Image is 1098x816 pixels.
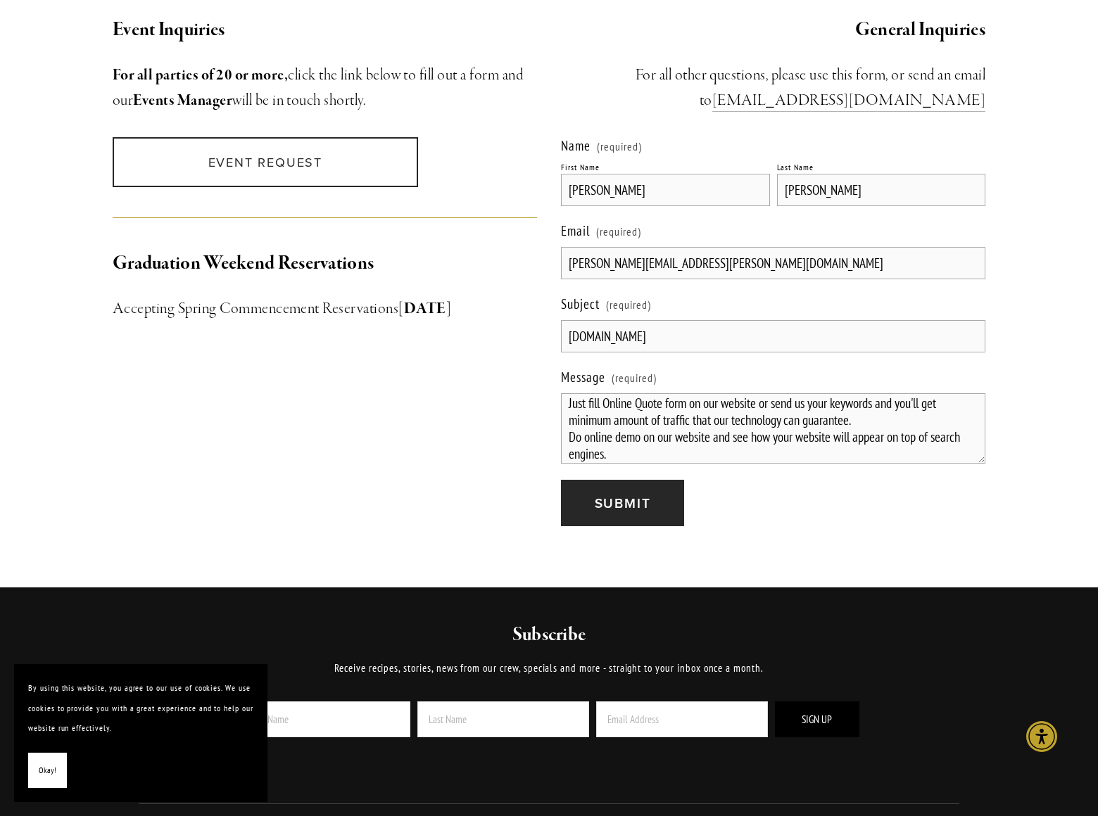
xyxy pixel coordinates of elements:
span: (required) [596,219,641,244]
span: Okay! [39,760,56,781]
h2: Subscribe [201,623,898,648]
span: Name [561,137,591,154]
span: Subject [561,295,600,312]
span: Message [561,369,605,385]
input: First Name [239,701,410,737]
textarea: We can place your website on top position in search engines without PPC. Just fill Online Quote f... [561,393,985,464]
p: By using this website, you agree to our use of cookies. We use cookies to provide you with a grea... [28,678,253,739]
span: Submit [595,493,651,513]
input: Email Address [596,701,768,737]
span: (required) [597,141,642,152]
h2: Event Inquiries [113,15,537,45]
span: Email [561,222,590,239]
a: Event Request [113,137,418,187]
section: Cookie banner [14,664,267,802]
div: First Name [561,162,600,172]
button: Sign Up [775,701,859,737]
h3: Accepting Spring Commencement Reservations [113,296,537,321]
strong: Events Manager [133,91,232,110]
input: Last Name [417,701,589,737]
span: Sign Up [802,713,832,726]
span: (required) [612,365,657,390]
h3: click the link below to fill out a form and our will be in touch shortly. [113,63,537,113]
div: Accessibility Menu [1026,721,1057,752]
span: (required) [606,292,651,317]
strong: For all parties of 20 or more, [113,65,288,85]
button: Okay! [28,753,67,789]
h3: ​For all other questions, please use this form, or send an email to [561,63,985,113]
h2: General Inquiries [561,15,985,45]
h2: Graduation Weekend Reservations [113,249,537,279]
strong: [DATE] [398,299,451,319]
button: SubmitSubmit [561,480,684,527]
p: Receive recipes, stories, news from our crew, specials and more - straight to your inbox once a m... [201,660,898,677]
a: [EMAIL_ADDRESS][DOMAIN_NAME] [712,91,985,112]
div: Last Name [777,162,814,172]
